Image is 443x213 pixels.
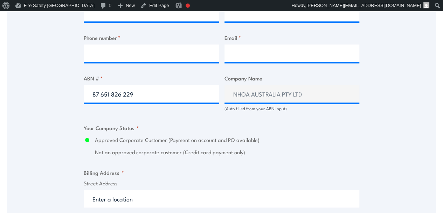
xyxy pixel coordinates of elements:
[84,179,359,187] label: Street Address
[224,34,360,42] label: Email
[84,124,139,132] legend: Your Company Status
[84,34,219,42] label: Phone number
[84,169,124,177] legend: Billing Address
[84,190,359,207] input: Enter a location
[95,136,359,144] label: Approved Corporate Customer (Payment on account and PO available)
[224,105,360,112] div: (Auto filled from your ABN input)
[84,74,219,82] label: ABN #
[306,3,421,8] span: [PERSON_NAME][EMAIL_ADDRESS][DOMAIN_NAME]
[95,148,359,156] label: Not an approved corporate customer (Credit card payment only)
[224,74,360,82] label: Company Name
[186,3,190,8] div: Focus keyphrase not set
